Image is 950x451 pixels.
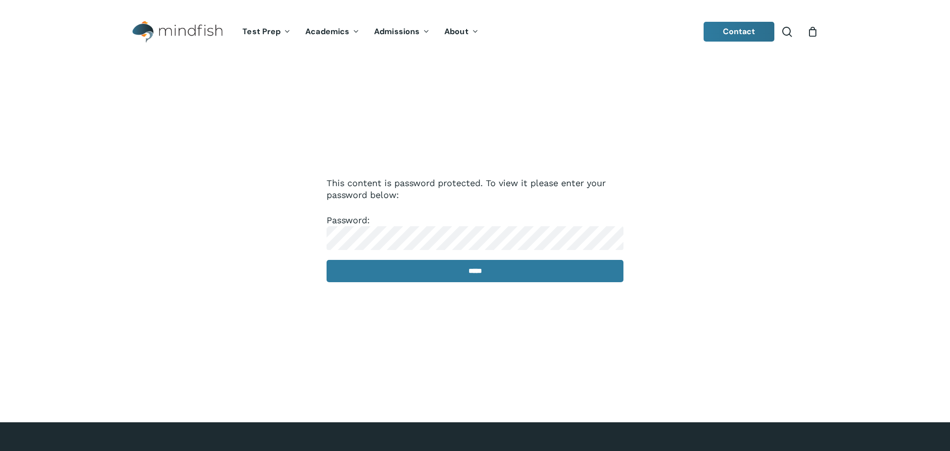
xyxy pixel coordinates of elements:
input: Password: [327,226,623,250]
span: Contact [723,26,756,37]
a: Test Prep [235,28,298,36]
p: This content is password protected. To view it please enter your password below: [327,177,623,214]
a: Contact [704,22,775,42]
header: Main Menu [119,13,831,50]
label: Password: [327,215,623,243]
span: Admissions [374,26,420,37]
a: Admissions [367,28,437,36]
span: Academics [305,26,349,37]
a: About [437,28,486,36]
nav: Main Menu [235,13,485,50]
span: About [444,26,469,37]
iframe: Chatbot [885,386,936,437]
span: Test Prep [242,26,281,37]
a: Academics [298,28,367,36]
a: Cart [807,26,818,37]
